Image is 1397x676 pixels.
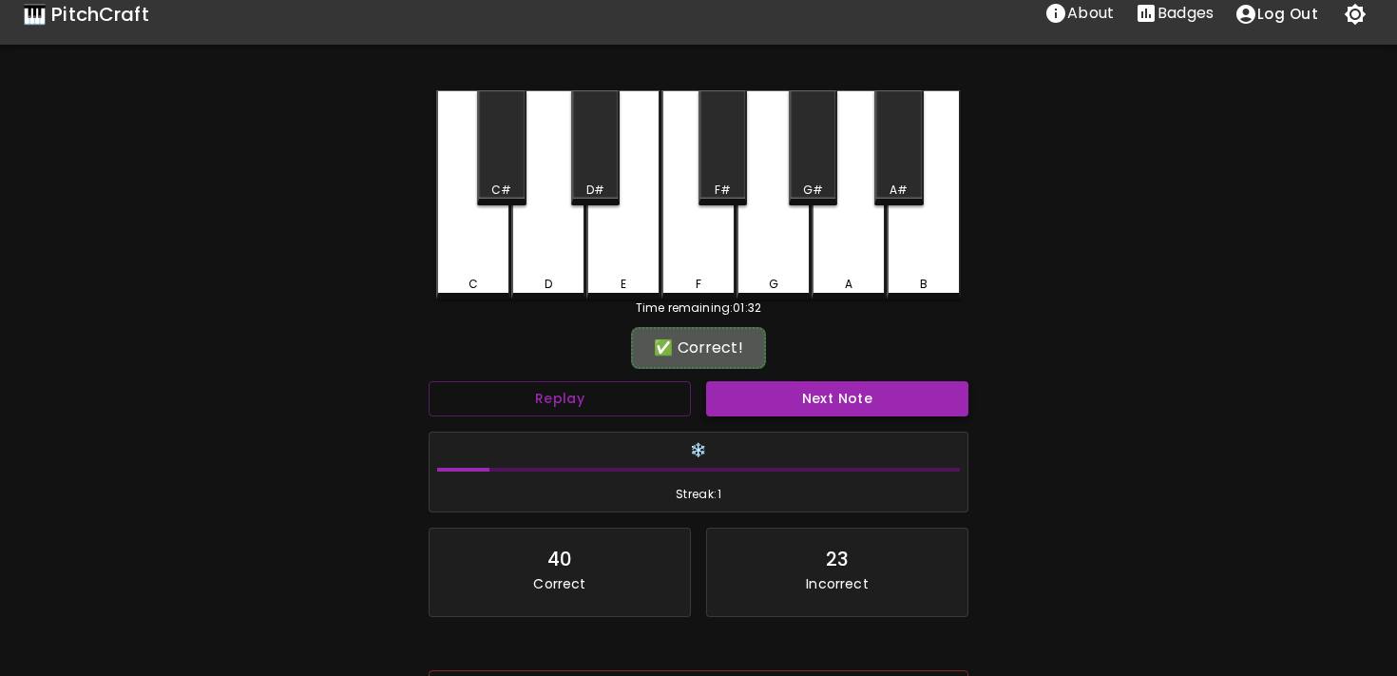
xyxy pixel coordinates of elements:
[436,299,961,317] div: Time remaining: 01:32
[533,574,585,593] p: Correct
[803,182,823,199] div: G#
[437,485,960,504] span: Streak: 1
[1067,2,1114,25] p: About
[706,381,968,416] button: Next Note
[621,276,626,293] div: E
[696,276,701,293] div: F
[920,276,928,293] div: B
[545,276,552,293] div: D
[1158,2,1214,25] p: Badges
[806,574,868,593] p: Incorrect
[547,544,572,574] div: 40
[469,276,478,293] div: C
[769,276,778,293] div: G
[826,544,849,574] div: 23
[491,182,511,199] div: C#
[429,381,691,416] button: Replay
[890,182,908,199] div: A#
[641,337,756,359] div: ✅ Correct!
[586,182,604,199] div: D#
[715,182,731,199] div: F#
[437,440,960,461] h6: ❄️
[845,276,852,293] div: A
